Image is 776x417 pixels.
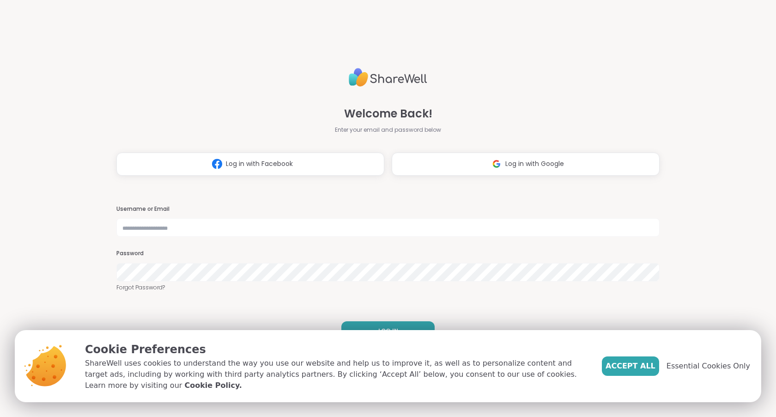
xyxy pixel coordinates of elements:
[606,361,655,372] span: Accept All
[392,153,660,176] button: Log in with Google
[344,105,432,122] span: Welcome Back!
[505,159,564,169] span: Log in with Google
[378,327,398,335] span: LOG IN
[85,358,587,391] p: ShareWell uses cookies to understand the way you use our website and help us to improve it, as we...
[116,250,660,258] h3: Password
[335,126,441,134] span: Enter your email and password below
[602,356,659,376] button: Accept All
[349,64,427,91] img: ShareWell Logo
[116,205,660,213] h3: Username or Email
[488,155,505,172] img: ShareWell Logomark
[85,341,587,358] p: Cookie Preferences
[341,321,435,341] button: LOG IN
[226,159,293,169] span: Log in with Facebook
[116,153,384,176] button: Log in with Facebook
[116,283,660,292] a: Forgot Password?
[667,361,750,372] span: Essential Cookies Only
[184,380,242,391] a: Cookie Policy.
[208,155,226,172] img: ShareWell Logomark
